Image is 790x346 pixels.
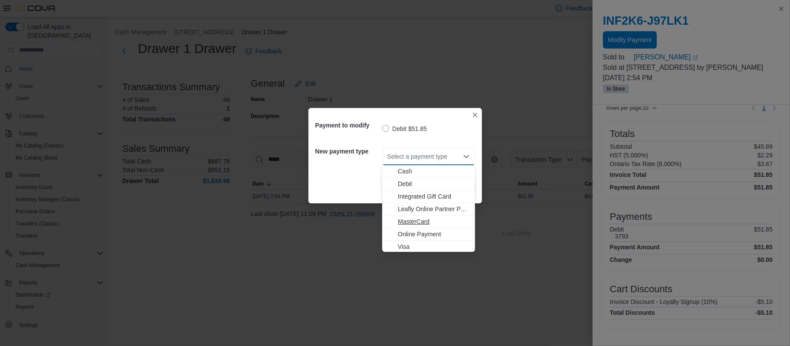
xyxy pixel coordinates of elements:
button: Integrated Gift Card [382,190,475,203]
button: Cash [382,165,475,178]
span: Online Payment [398,230,470,238]
button: Online Payment [382,228,475,241]
button: Leafly Online Partner Payment [382,203,475,215]
button: MasterCard [382,215,475,228]
input: Accessible screen reader label [387,151,388,162]
h5: Payment to modify [315,117,380,134]
span: Visa [398,242,470,251]
h5: New payment type [315,143,380,160]
label: Debit $51.85 [382,124,427,134]
button: Debit [382,178,475,190]
span: Integrated Gift Card [398,192,470,201]
span: Debit [398,180,470,188]
button: Closes this modal window [470,110,480,120]
span: MasterCard [398,217,470,226]
span: Cash [398,167,470,176]
span: Leafly Online Partner Payment [398,205,470,213]
button: Visa [382,241,475,253]
button: Close list of options [463,153,470,160]
div: Choose from the following options [382,165,475,253]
